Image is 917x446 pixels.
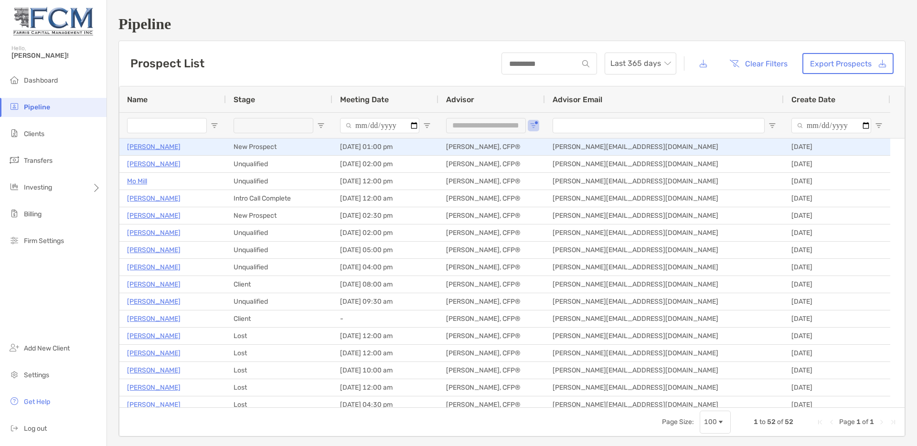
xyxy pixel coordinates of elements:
[127,141,181,153] a: [PERSON_NAME]
[553,118,765,133] input: Advisor Email Filter Input
[423,122,431,129] button: Open Filter Menu
[127,296,181,308] a: [PERSON_NAME]
[438,138,545,155] div: [PERSON_NAME], CFP®
[545,310,784,327] div: [PERSON_NAME][EMAIL_ADDRESS][DOMAIN_NAME]
[545,362,784,379] div: [PERSON_NAME][EMAIL_ADDRESS][DOMAIN_NAME]
[226,190,332,207] div: Intro Call Complete
[332,276,438,293] div: [DATE] 08:00 am
[784,293,890,310] div: [DATE]
[545,379,784,396] div: [PERSON_NAME][EMAIL_ADDRESS][DOMAIN_NAME]
[226,345,332,361] div: Lost
[24,130,44,138] span: Clients
[553,95,602,104] span: Advisor Email
[127,278,181,290] a: [PERSON_NAME]
[127,347,181,359] a: [PERSON_NAME]
[438,173,545,190] div: [PERSON_NAME], CFP®
[784,207,890,224] div: [DATE]
[545,156,784,172] div: [PERSON_NAME][EMAIL_ADDRESS][DOMAIN_NAME]
[839,418,855,426] span: Page
[127,175,147,187] a: Mo Mill
[545,138,784,155] div: [PERSON_NAME][EMAIL_ADDRESS][DOMAIN_NAME]
[438,276,545,293] div: [PERSON_NAME], CFP®
[118,15,906,33] h1: Pipeline
[24,344,70,352] span: Add New Client
[127,244,181,256] p: [PERSON_NAME]
[226,156,332,172] div: Unqualified
[785,418,793,426] span: 52
[24,157,53,165] span: Transfers
[332,242,438,258] div: [DATE] 05:00 pm
[24,371,49,379] span: Settings
[340,95,389,104] span: Meeting Date
[332,362,438,379] div: [DATE] 10:00 am
[784,138,890,155] div: [DATE]
[332,345,438,361] div: [DATE] 12:00 am
[24,398,50,406] span: Get Help
[332,224,438,241] div: [DATE] 02:00 pm
[127,364,181,376] a: [PERSON_NAME]
[870,418,874,426] span: 1
[24,76,58,85] span: Dashboard
[127,313,181,325] a: [PERSON_NAME]
[722,53,795,74] button: Clear Filters
[332,138,438,155] div: [DATE] 01:00 pm
[438,328,545,344] div: [PERSON_NAME], CFP®
[582,60,589,67] img: input icon
[784,345,890,361] div: [DATE]
[438,224,545,241] div: [PERSON_NAME], CFP®
[802,53,894,74] a: Export Prospects
[545,293,784,310] div: [PERSON_NAME][EMAIL_ADDRESS][DOMAIN_NAME]
[340,118,419,133] input: Meeting Date Filter Input
[127,330,181,342] a: [PERSON_NAME]
[127,261,181,273] p: [PERSON_NAME]
[127,158,181,170] a: [PERSON_NAME]
[545,328,784,344] div: [PERSON_NAME][EMAIL_ADDRESS][DOMAIN_NAME]
[226,310,332,327] div: Client
[24,425,47,433] span: Log out
[438,362,545,379] div: [PERSON_NAME], CFP®
[127,118,207,133] input: Name Filter Input
[545,345,784,361] div: [PERSON_NAME][EMAIL_ADDRESS][DOMAIN_NAME]
[127,382,181,393] a: [PERSON_NAME]
[784,259,890,276] div: [DATE]
[332,293,438,310] div: [DATE] 09:30 am
[438,345,545,361] div: [PERSON_NAME], CFP®
[226,138,332,155] div: New Prospect
[828,418,835,426] div: Previous Page
[226,362,332,379] div: Lost
[784,362,890,379] div: [DATE]
[9,127,20,139] img: clients icon
[332,190,438,207] div: [DATE] 12:00 am
[332,379,438,396] div: [DATE] 12:00 am
[767,418,776,426] span: 52
[784,379,890,396] div: [DATE]
[226,328,332,344] div: Lost
[127,192,181,204] p: [PERSON_NAME]
[545,190,784,207] div: [PERSON_NAME][EMAIL_ADDRESS][DOMAIN_NAME]
[784,190,890,207] div: [DATE]
[438,396,545,413] div: [PERSON_NAME], CFP®
[438,310,545,327] div: [PERSON_NAME], CFP®
[704,418,717,426] div: 100
[127,95,148,104] span: Name
[545,396,784,413] div: [PERSON_NAME][EMAIL_ADDRESS][DOMAIN_NAME]
[784,173,890,190] div: [DATE]
[9,154,20,166] img: transfers icon
[24,183,52,191] span: Investing
[662,418,694,426] div: Page Size:
[856,418,861,426] span: 1
[9,342,20,353] img: add_new_client icon
[332,328,438,344] div: [DATE] 12:00 am
[226,293,332,310] div: Unqualified
[332,156,438,172] div: [DATE] 02:00 pm
[11,52,101,60] span: [PERSON_NAME]!
[438,379,545,396] div: [PERSON_NAME], CFP®
[545,207,784,224] div: [PERSON_NAME][EMAIL_ADDRESS][DOMAIN_NAME]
